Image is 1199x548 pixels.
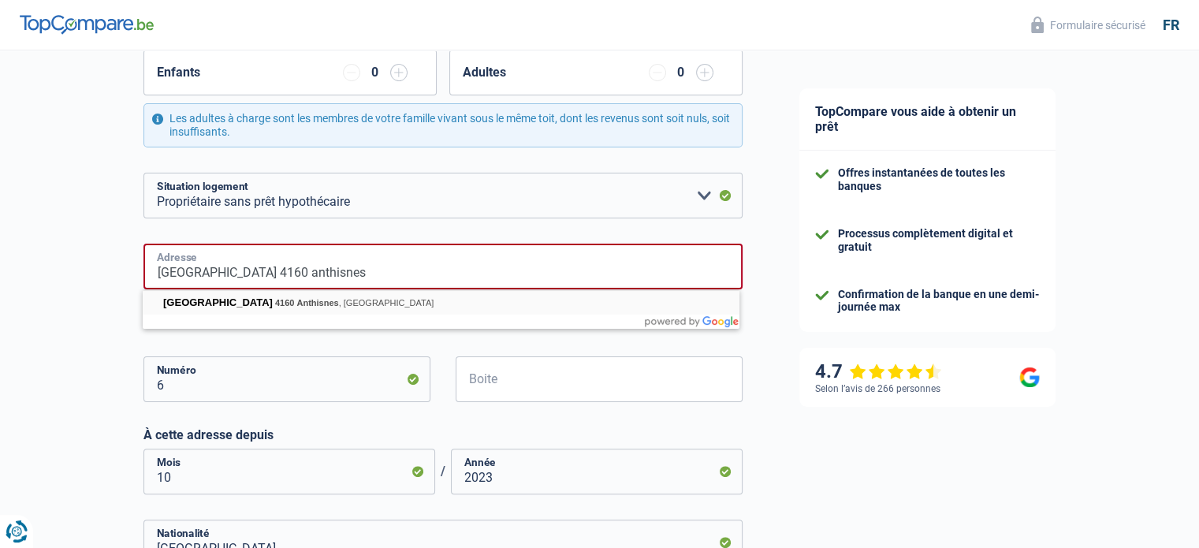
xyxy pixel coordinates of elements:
[674,66,688,79] div: 0
[838,227,1040,254] div: Processus complètement digital et gratuit
[157,66,200,79] label: Enfants
[163,296,273,308] span: [GEOGRAPHIC_DATA]
[1022,12,1155,38] button: Formulaire sécurisé
[838,288,1040,315] div: Confirmation de la banque en une demi-journée max
[20,15,154,34] img: TopCompare Logo
[143,244,743,289] input: Sélectionnez votre adresse dans la barre de recherche
[368,66,382,79] div: 0
[143,103,743,147] div: Les adultes à charge sont les membres de votre famille vivant sous le même toit, dont les revenus...
[799,88,1056,151] div: TopCompare vous aide à obtenir un prêt
[296,298,338,308] span: Anthisnes
[1163,17,1179,34] div: fr
[143,427,743,442] label: À cette adresse depuis
[838,166,1040,193] div: Offres instantanées de toutes les banques
[815,383,940,394] div: Selon l’avis de 266 personnes
[451,449,743,494] input: AAAA
[275,298,294,308] span: 4160
[275,298,434,308] span: , [GEOGRAPHIC_DATA]
[4,240,5,241] img: Advertisement
[463,66,506,79] label: Adultes
[815,360,942,383] div: 4.7
[143,449,435,494] input: MM
[435,464,451,479] span: /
